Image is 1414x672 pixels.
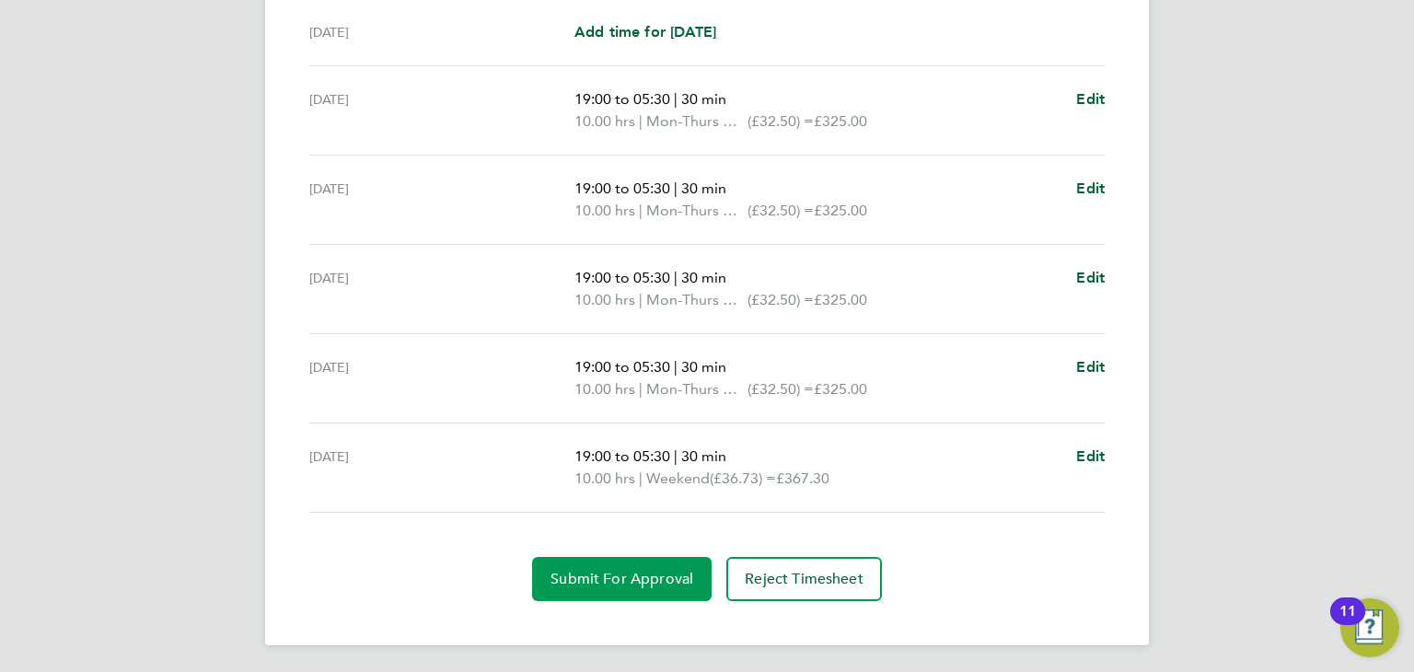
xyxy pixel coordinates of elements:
span: | [674,180,678,197]
span: | [639,380,643,398]
span: (£32.50) = [748,380,814,398]
span: £325.00 [814,380,867,398]
span: (£32.50) = [748,202,814,219]
span: Mon-Thurs Night [646,110,748,133]
button: Submit For Approval [532,557,712,601]
span: Mon-Thurs Night [646,200,748,222]
span: | [674,90,678,108]
span: 10.00 hrs [574,291,635,308]
a: Edit [1076,356,1105,378]
div: [DATE] [309,267,574,311]
span: 10.00 hrs [574,112,635,130]
span: Mon-Thurs Night [646,289,748,311]
span: 19:00 to 05:30 [574,90,670,108]
span: 10.00 hrs [574,380,635,398]
div: 11 [1339,611,1356,635]
div: [DATE] [309,446,574,490]
a: Edit [1076,178,1105,200]
span: 30 min [681,269,726,286]
span: (£36.73) = [710,469,776,487]
div: [DATE] [309,88,574,133]
span: Submit For Approval [551,570,693,588]
span: 19:00 to 05:30 [574,269,670,286]
span: 19:00 to 05:30 [574,358,670,376]
span: Edit [1076,358,1105,376]
span: 10.00 hrs [574,202,635,219]
a: Edit [1076,88,1105,110]
button: Reject Timesheet [726,557,882,601]
span: £367.30 [776,469,829,487]
span: 30 min [681,90,726,108]
span: | [639,469,643,487]
div: [DATE] [309,356,574,400]
div: [DATE] [309,178,574,222]
span: Weekend [646,468,710,490]
span: 30 min [681,358,726,376]
span: £325.00 [814,202,867,219]
span: | [674,269,678,286]
span: 30 min [681,447,726,465]
span: 30 min [681,180,726,197]
span: £325.00 [814,291,867,308]
div: [DATE] [309,21,574,43]
span: 10.00 hrs [574,469,635,487]
span: | [639,291,643,308]
span: Edit [1076,269,1105,286]
span: Edit [1076,180,1105,197]
span: (£32.50) = [748,291,814,308]
span: | [639,202,643,219]
span: 19:00 to 05:30 [574,447,670,465]
span: Add time for [DATE] [574,23,716,41]
span: Mon-Thurs Night [646,378,748,400]
span: £325.00 [814,112,867,130]
a: Edit [1076,446,1105,468]
span: | [674,358,678,376]
span: | [674,447,678,465]
span: Edit [1076,447,1105,465]
span: | [639,112,643,130]
span: Edit [1076,90,1105,108]
span: Reject Timesheet [745,570,863,588]
a: Edit [1076,267,1105,289]
span: 19:00 to 05:30 [574,180,670,197]
button: Open Resource Center, 11 new notifications [1340,598,1399,657]
a: Add time for [DATE] [574,21,716,43]
span: (£32.50) = [748,112,814,130]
